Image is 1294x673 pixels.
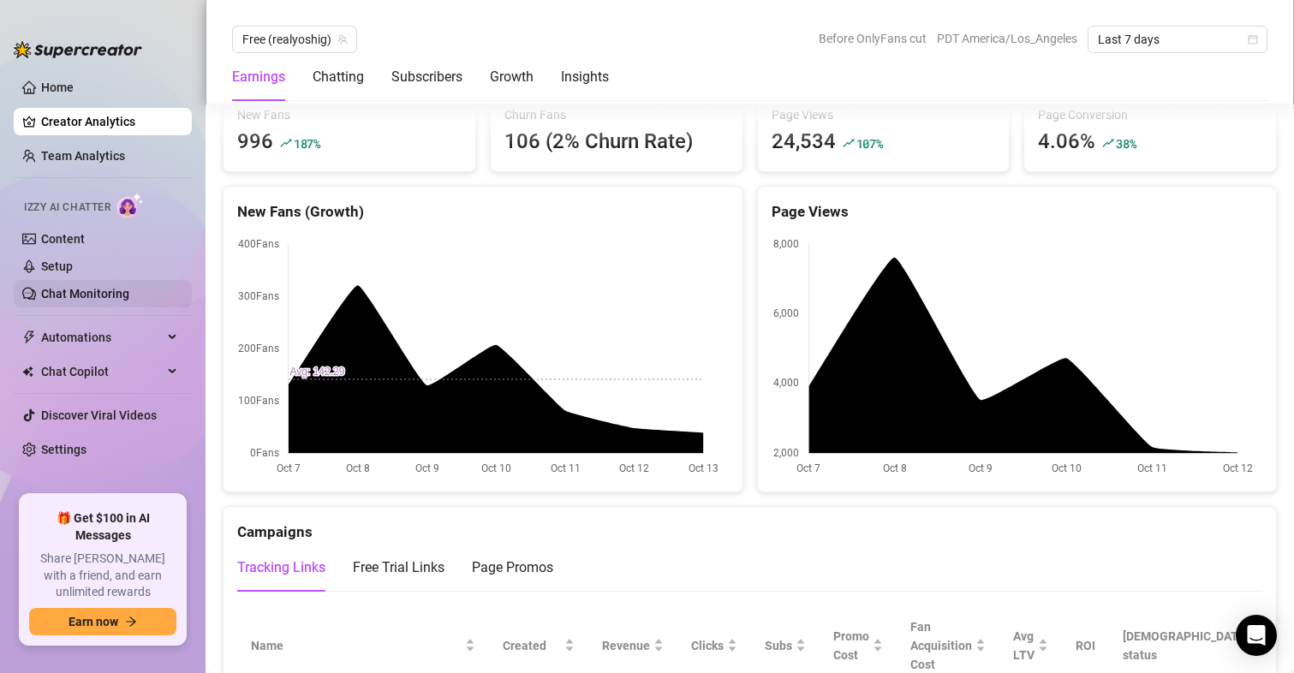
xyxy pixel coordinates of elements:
[504,126,729,158] div: 106 (2% Churn Rate)
[691,636,724,655] span: Clicks
[29,551,176,601] span: Share [PERSON_NAME] with a friend, and earn unlimited rewards
[1098,27,1257,52] span: Last 7 days
[391,67,462,87] div: Subscribers
[1013,629,1035,662] span: Avg LTV
[561,67,609,87] div: Insights
[772,126,836,158] div: 24,534
[41,149,125,163] a: Team Analytics
[602,636,650,655] span: Revenue
[41,108,178,135] a: Creator Analytics
[117,193,144,217] img: AI Chatter
[1102,137,1114,149] span: rise
[490,67,534,87] div: Growth
[41,80,74,94] a: Home
[819,26,927,51] span: Before OnlyFans cut
[41,259,73,273] a: Setup
[1236,615,1277,656] div: Open Intercom Messenger
[237,126,273,158] div: 996
[237,200,729,223] div: New Fans (Growth)
[41,232,85,246] a: Content
[251,636,462,655] span: Name
[772,200,1263,223] div: Page Views
[937,26,1077,51] span: PDT America/Los_Angeles
[856,135,883,152] span: 107 %
[472,557,553,578] div: Page Promos
[41,358,163,385] span: Chat Copilot
[294,135,320,152] span: 187 %
[22,331,36,344] span: thunderbolt
[125,616,137,628] span: arrow-right
[41,408,157,422] a: Discover Viral Videos
[772,105,996,124] span: Page Views
[765,636,792,655] span: Subs
[41,287,129,301] a: Chat Monitoring
[353,557,444,578] div: Free Trial Links
[313,67,364,87] div: Chatting
[29,608,176,635] button: Earn nowarrow-right
[1038,126,1095,158] div: 4.06%
[41,443,86,456] a: Settings
[843,137,855,149] span: rise
[1116,135,1136,152] span: 38 %
[504,105,729,124] span: Churn Fans
[24,200,110,216] span: Izzy AI Chatter
[237,105,462,124] span: New Fans
[29,510,176,544] span: 🎁 Get $100 in AI Messages
[1076,639,1095,652] span: ROI
[237,507,1262,544] div: Campaigns
[910,620,972,671] span: Fan Acquisition Cost
[41,324,163,351] span: Automations
[69,615,118,628] span: Earn now
[1248,34,1258,45] span: calendar
[232,67,285,87] div: Earnings
[337,34,348,45] span: team
[503,636,561,655] span: Created
[242,27,347,52] span: Free (realyoshig)
[833,627,869,664] span: Promo Cost
[280,137,292,149] span: rise
[1038,105,1262,124] span: Page Conversion
[14,41,142,58] img: logo-BBDzfeDw.svg
[22,366,33,378] img: Chat Copilot
[237,557,325,578] div: Tracking Links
